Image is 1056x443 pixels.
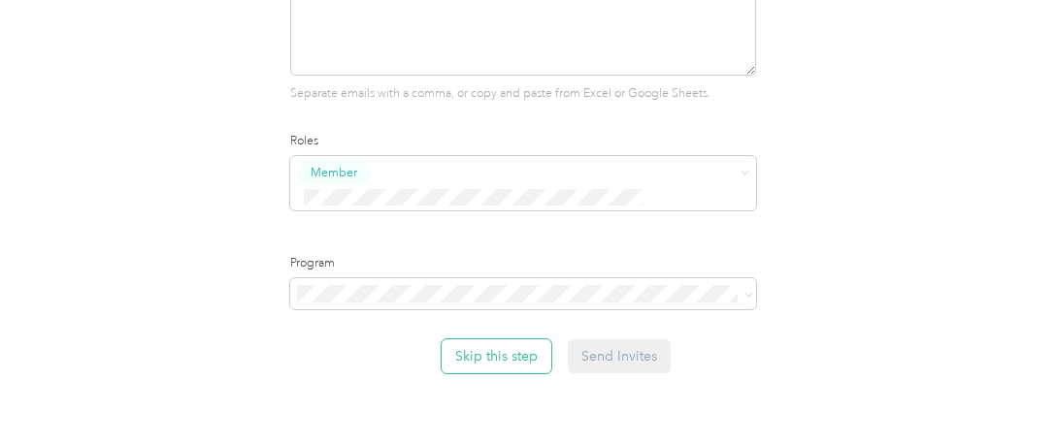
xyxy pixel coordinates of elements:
button: Member [297,160,371,184]
label: Roles [290,133,755,150]
iframe: Everlance-gr Chat Button Frame [947,334,1056,443]
p: Separate emails with a comma, or copy and paste from Excel or Google Sheets. [290,85,755,103]
label: Program [290,255,755,272]
span: Member [311,163,357,180]
button: Skip this step [442,339,551,373]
